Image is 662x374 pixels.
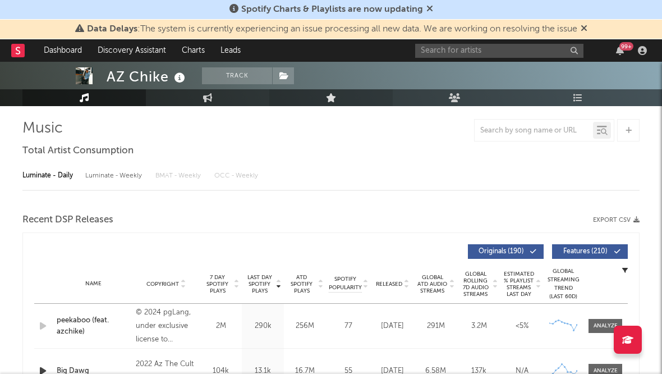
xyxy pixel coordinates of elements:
span: Dismiss [426,5,433,14]
span: Released [376,281,402,288]
span: Spotify Popularity [329,275,362,292]
div: 3.2M [460,321,498,332]
span: Features ( 210 ) [559,248,611,255]
button: Features(210) [552,244,628,259]
span: Spotify Charts & Playlists are now updating [241,5,423,14]
a: Dashboard [36,39,90,62]
span: Global ATD Audio Streams [417,274,448,294]
a: Leads [213,39,249,62]
span: Last Day Spotify Plays [245,274,274,294]
div: © 2024 pgLang, under exclusive license to Interscope Records [136,306,197,346]
span: ATD Spotify Plays [287,274,316,294]
div: Luminate - Daily [22,166,74,185]
span: : The system is currently experiencing an issue processing all new data. We are working on resolv... [87,25,577,34]
span: Recent DSP Releases [22,213,113,227]
div: Global Streaming Trend (Last 60D) [546,267,580,301]
a: Discovery Assistant [90,39,174,62]
div: AZ Chike [107,67,188,86]
span: Data Delays [87,25,137,34]
div: 77 [329,321,368,332]
input: Search for artists [415,44,583,58]
button: Export CSV [593,217,640,224]
span: Global Rolling 7D Audio Streams [460,271,491,298]
a: Charts [174,39,213,62]
div: 256M [287,321,323,332]
span: Estimated % Playlist Streams Last Day [503,271,534,298]
button: Track [202,67,272,84]
span: Copyright [146,281,179,288]
div: Luminate - Weekly [85,166,144,185]
div: 99 + [619,42,633,51]
div: 291M [417,321,454,332]
button: 99+ [616,46,624,55]
span: Dismiss [581,25,587,34]
div: <5% [503,321,541,332]
div: [DATE] [374,321,411,332]
span: Originals ( 190 ) [475,248,527,255]
div: 2M [203,321,239,332]
span: 7 Day Spotify Plays [203,274,232,294]
div: 290k [245,321,281,332]
span: Total Artist Consumption [22,144,134,158]
input: Search by song name or URL [475,126,593,135]
a: peekaboo (feat. azchike) [57,315,130,337]
button: Originals(190) [468,244,544,259]
div: Name [57,280,130,288]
